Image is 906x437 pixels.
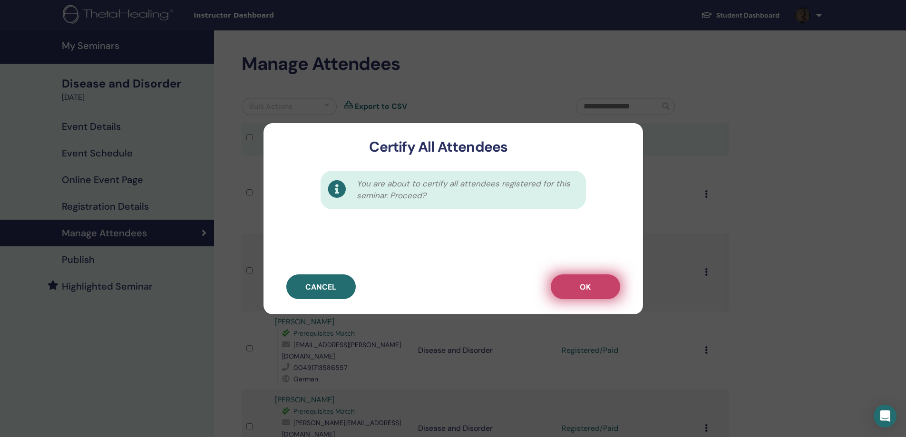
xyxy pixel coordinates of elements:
[279,138,599,155] h3: Certify All Attendees
[580,282,591,292] span: OK
[551,274,620,299] button: OK
[305,282,336,292] span: Cancel
[357,178,575,202] span: You are about to certify all attendees registered for this seminar. Proceed?
[286,274,356,299] button: Cancel
[874,405,896,427] div: Open Intercom Messenger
